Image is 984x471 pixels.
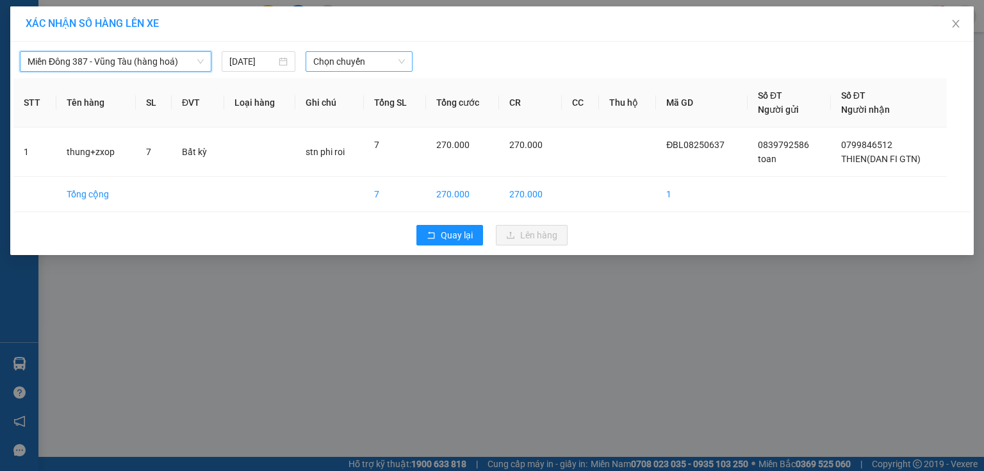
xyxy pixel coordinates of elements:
span: R : [10,84,22,97]
span: 0839792586 [758,140,809,150]
span: Quay lại [441,228,473,242]
span: Miền Đông 387 - Vũng Tàu (hàng hoá) [28,52,204,71]
th: Tổng cước [426,78,500,128]
span: 7 [146,147,151,157]
th: STT [13,78,56,128]
td: thung+zxop [56,128,136,177]
button: uploadLên hàng [496,225,568,245]
span: THIEN(DAN FI GTN) [841,154,921,164]
span: Gửi: [11,12,31,26]
span: toan [758,154,776,164]
button: rollbackQuay lại [416,225,483,245]
span: 7 [374,140,379,150]
input: 12/08/2025 [229,54,276,69]
th: Thu hộ [599,78,656,128]
th: Tổng SL [364,78,425,128]
span: rollback [427,231,436,241]
th: ĐVT [172,78,224,128]
span: 270.000 [509,140,543,150]
span: XÁC NHẬN SỐ HÀNG LÊN XE [26,17,159,29]
div: toan [11,26,101,42]
th: Tên hàng [56,78,136,128]
td: Tổng cộng [56,177,136,212]
span: Số ĐT [758,90,782,101]
td: Bất kỳ [172,128,224,177]
th: CR [499,78,561,128]
span: Người nhận [841,104,890,115]
span: Người gửi [758,104,799,115]
td: 270.000 [426,177,500,212]
div: 0839792586 [11,42,101,60]
button: Close [938,6,974,42]
span: ĐBL08250637 [666,140,725,150]
td: 1 [656,177,748,212]
td: 270.000 [499,177,561,212]
div: THIEN(DAN FI GTN) [110,26,199,57]
span: 270.000 [436,140,470,150]
span: 0799846512 [841,140,892,150]
th: CC [562,78,599,128]
td: 7 [364,177,425,212]
div: 0799846512 [110,57,199,75]
span: stn phi roi [306,147,345,157]
span: Số ĐT [841,90,865,101]
td: 1 [13,128,56,177]
div: 270.000 [10,83,102,98]
th: Ghi chú [295,78,365,128]
div: 167 QL13 [11,11,101,26]
div: Bình Giã [110,11,199,26]
th: Mã GD [656,78,748,128]
span: close [951,19,961,29]
th: Loại hàng [224,78,295,128]
span: Chọn chuyến [313,52,406,71]
span: Nhận: [110,12,140,26]
th: SL [136,78,172,128]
